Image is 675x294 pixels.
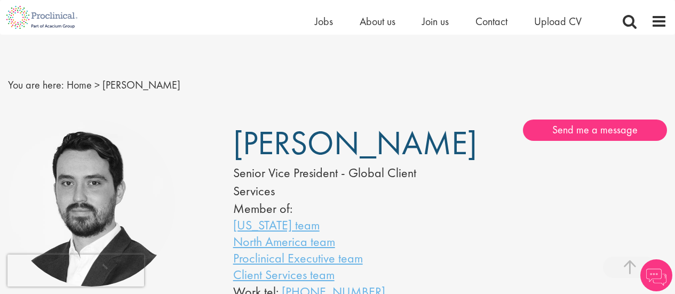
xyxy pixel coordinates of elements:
a: Upload CV [534,14,582,28]
div: Senior Vice President - Global Client Services [233,164,418,201]
a: [US_STATE] team [233,217,320,233]
img: Sam Barry [8,120,175,287]
img: Chatbot [640,259,672,291]
a: Contact [475,14,507,28]
span: [PERSON_NAME] [233,122,477,164]
label: Member of: [233,200,292,217]
a: breadcrumb link [67,78,92,92]
a: Client Services team [233,266,335,283]
a: Jobs [315,14,333,28]
span: [PERSON_NAME] [102,78,180,92]
span: > [94,78,100,92]
iframe: reCAPTCHA [7,255,144,287]
a: Proclinical Executive team [233,250,363,266]
a: North America team [233,233,335,250]
a: Send me a message [523,120,667,141]
a: About us [360,14,395,28]
a: Join us [422,14,449,28]
span: You are here: [8,78,64,92]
